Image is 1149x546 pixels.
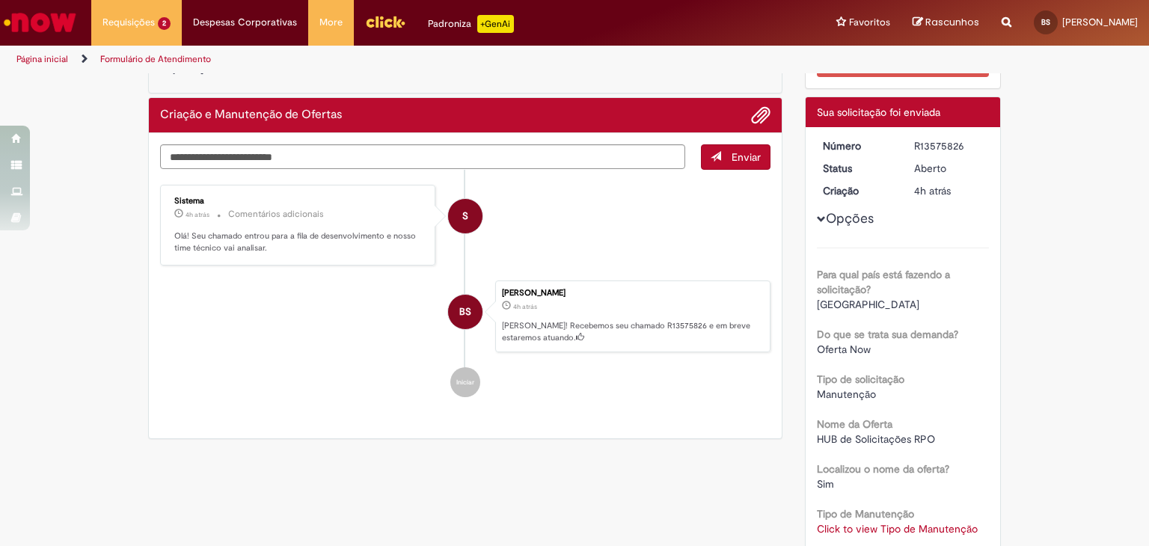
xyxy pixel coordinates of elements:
b: Para qual país está fazendo a solicitação? [817,268,950,296]
small: Comentários adicionais [228,208,324,221]
div: Aberto [914,161,984,176]
div: Padroniza [428,15,514,33]
div: Bianca Ferrari Dos Santos [448,295,482,329]
p: [PERSON_NAME]! Recebemos seu chamado R13575826 e em breve estaremos atuando. [502,320,762,343]
span: BS [459,294,471,330]
span: Oferta Now [817,343,871,356]
li: Bianca Ferrari Dos Santos [160,280,770,352]
ul: Trilhas de página [11,46,755,73]
dt: Número [812,138,904,153]
b: Localizou o nome da oferta? [817,462,949,476]
span: Enviar [732,150,761,164]
div: System [448,199,482,233]
img: ServiceNow [1,7,79,37]
span: Favoritos [849,15,890,30]
span: 4h atrás [186,210,209,219]
b: Tipo de solicitação [817,372,904,386]
span: Manutenção [817,387,876,401]
span: Rascunhos [925,15,979,29]
h2: Criação e Manutenção de Ofertas Histórico de tíquete [160,108,342,122]
textarea: Digite sua mensagem aqui... [160,144,685,170]
a: Página inicial [16,53,68,65]
button: Adicionar anexos [751,105,770,125]
div: 29/09/2025 10:42:06 [914,183,984,198]
span: Sim [817,477,834,491]
span: BS [1041,17,1050,27]
span: [PERSON_NAME] [1062,16,1138,28]
div: R13575826 [914,138,984,153]
b: Tipo de Manutenção [817,507,914,521]
b: Do que se trata sua demanda? [817,328,958,341]
dt: Status [812,161,904,176]
span: 4h atrás [513,302,537,311]
a: Formulário de Atendimento [100,53,211,65]
time: 29/09/2025 10:42:06 [513,302,537,311]
p: +GenAi [477,15,514,33]
span: Requisições [102,15,155,30]
span: [GEOGRAPHIC_DATA] [817,298,919,311]
ul: Histórico de tíquete [160,170,770,412]
span: 2 [158,17,171,30]
time: 29/09/2025 10:42:37 [186,210,209,219]
time: 29/09/2025 10:42:06 [914,184,951,197]
img: click_logo_yellow_360x200.png [365,10,405,33]
span: More [319,15,343,30]
b: Nome da Oferta [817,417,892,431]
span: 4h atrás [914,184,951,197]
button: Enviar [701,144,770,170]
p: Olá! Seu chamado entrou para a fila de desenvolvimento e nosso time técnico vai analisar. [174,230,423,254]
span: Despesas Corporativas [193,15,297,30]
span: Sua solicitação foi enviada [817,105,940,119]
a: Rascunhos [913,16,979,30]
a: Click to view Tipo de Manutenção [817,522,978,536]
div: [PERSON_NAME] [502,289,762,298]
dt: Criação [812,183,904,198]
div: Sistema [174,197,423,206]
span: HUB de Solicitações RPO [817,432,935,446]
span: S [462,198,468,234]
